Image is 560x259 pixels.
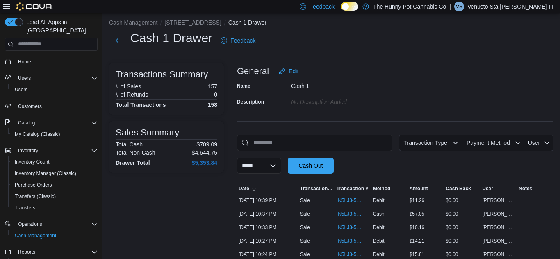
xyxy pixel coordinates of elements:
span: Inventory Manager (Classic) [11,169,98,178]
button: Method [371,184,408,194]
button: Next [109,32,125,49]
span: Transfers [15,205,35,211]
button: Cash Management [109,19,157,26]
span: My Catalog (Classic) [11,129,98,139]
p: Sale [300,224,310,231]
span: Debit [373,224,385,231]
button: Operations [2,218,101,230]
p: 157 [208,83,217,90]
span: $11.26 [410,197,425,204]
div: $0.00 [444,209,480,219]
span: User [482,185,493,192]
input: This is a search bar. As you type, the results lower in the page will automatically filter. [237,135,392,151]
button: Inventory [2,145,101,156]
a: Feedback [217,32,259,49]
span: Inventory Manager (Classic) [15,170,76,177]
p: Sale [300,197,310,204]
span: [PERSON_NAME] [482,197,515,204]
span: Inventory [15,146,98,155]
span: $15.81 [410,251,425,258]
button: [STREET_ADDRESS] [164,19,221,26]
a: Inventory Manager (Classic) [11,169,80,178]
span: Feedback [230,36,255,45]
h6: Total Cash [116,141,143,148]
span: $10.16 [410,224,425,231]
button: Users [8,84,101,95]
span: Debit [373,251,385,258]
span: Users [15,86,27,93]
span: Transfers [11,203,98,213]
span: Users [15,73,98,83]
h1: Cash 1 Drawer [130,30,212,46]
button: Transfers [8,202,101,214]
button: IN5LJ3-5754138 [337,236,370,246]
button: Home [2,56,101,68]
span: Home [18,59,31,65]
h4: Total Transactions [116,101,166,108]
span: Purchase Orders [15,182,52,188]
h6: # of Sales [116,83,141,90]
span: Cash Management [11,231,98,241]
span: IN5LJ3-5754215 [337,197,362,204]
span: $14.21 [410,238,425,244]
span: Transfers (Classic) [11,191,98,201]
h6: # of Refunds [116,91,148,98]
span: Home [15,56,98,67]
button: Cash Out [288,158,334,174]
div: Cash 1 [291,79,401,89]
p: Sale [300,251,310,258]
span: Date [239,185,249,192]
button: Edit [275,63,302,79]
span: IN5LJ3-5754198 [337,211,362,217]
span: Reports [15,247,98,257]
span: Operations [18,221,42,227]
span: Users [11,85,98,95]
h4: $5,353.84 [192,160,217,166]
a: Inventory Count [11,157,53,167]
span: My Catalog (Classic) [15,131,60,137]
a: Transfers (Classic) [11,191,59,201]
button: User [524,135,553,151]
a: Transfers [11,203,39,213]
button: Cash Management [8,230,101,241]
span: [PERSON_NAME] [482,211,515,217]
button: Reports [2,246,101,258]
span: IN5LJ3-5754138 [337,238,362,244]
span: $57.05 [410,211,425,217]
h3: Transactions Summary [116,70,208,79]
span: Cash [373,211,385,217]
button: Customers [2,100,101,112]
button: Inventory Manager (Classic) [8,168,101,179]
button: Cash Back [444,184,480,194]
button: Catalog [2,117,101,128]
button: Date [237,184,298,194]
div: No Description added [291,95,401,105]
label: Name [237,83,250,89]
button: Operations [15,219,46,229]
span: Inventory Count [15,159,50,165]
span: Feedback [310,2,335,11]
div: [DATE] 10:37 PM [237,209,298,219]
span: Catalog [15,118,98,128]
p: $4,644.75 [192,149,217,156]
span: Operations [15,219,98,229]
span: Debit [373,238,385,244]
span: Load All Apps in [GEOGRAPHIC_DATA] [23,18,98,34]
button: Amount [408,184,444,194]
a: My Catalog (Classic) [11,129,64,139]
button: IN5LJ3-5754215 [337,196,370,205]
span: Cash Out [298,162,323,170]
span: Transfers (Classic) [15,193,56,200]
span: Notes [519,185,532,192]
span: IN5LJ3-5754119 [337,251,362,258]
p: Sale [300,238,310,244]
button: Notes [517,184,553,194]
p: Sale [300,211,310,217]
button: Transaction Type [298,184,335,194]
p: The Hunny Pot Cannabis Co [373,2,446,11]
span: Inventory [18,147,38,154]
span: Transaction # [337,185,368,192]
a: Cash Management [11,231,59,241]
p: Venusto Sta [PERSON_NAME] III [467,2,553,11]
a: Home [15,57,34,67]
